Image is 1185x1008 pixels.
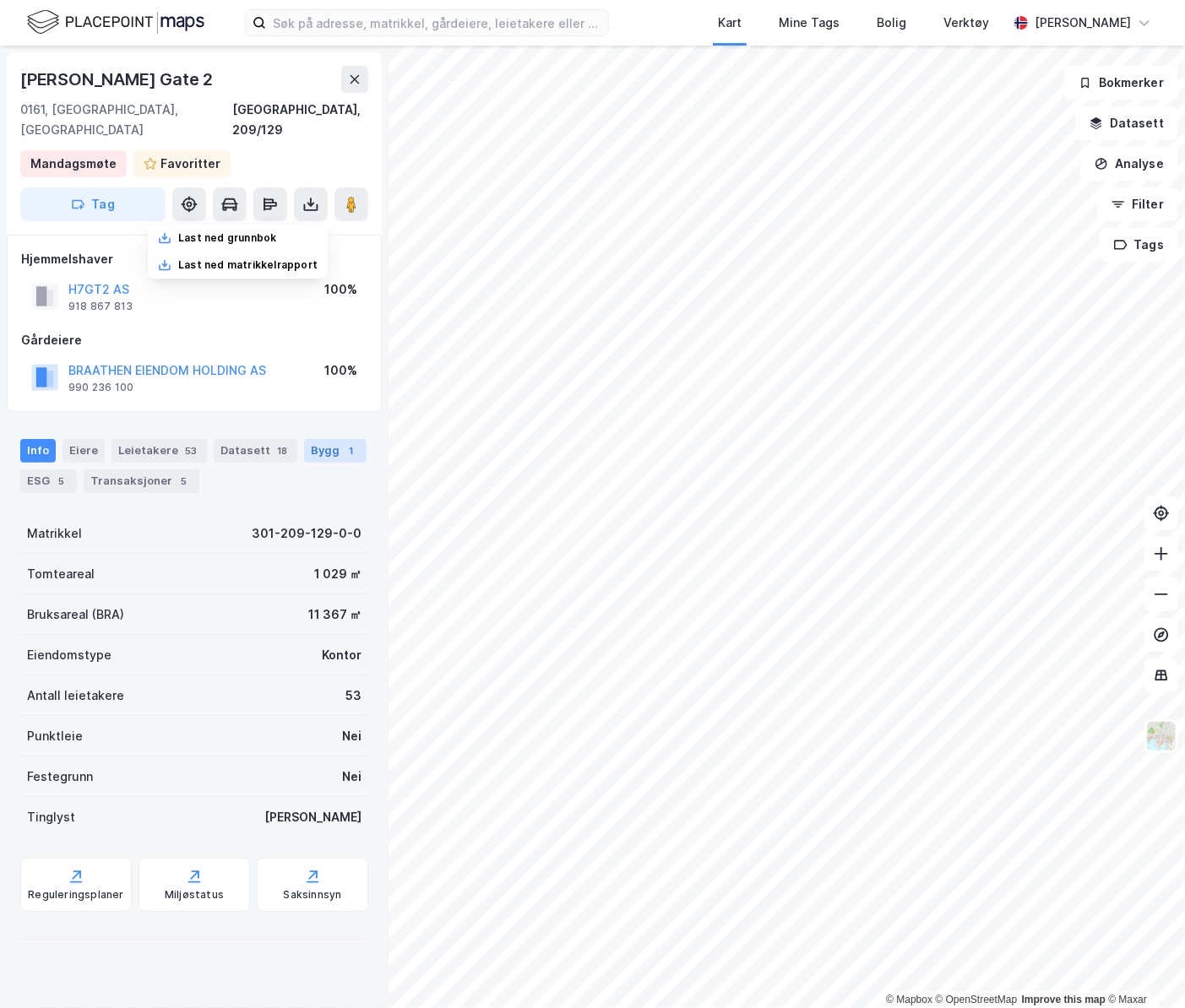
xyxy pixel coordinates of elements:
[27,645,111,665] div: Eiendomstype
[274,442,291,459] div: 18
[943,13,989,33] div: Verktøy
[165,888,224,902] div: Miljøstatus
[324,360,357,381] div: 100%
[343,442,360,459] div: 1
[1022,994,1106,1005] a: Improve this map
[84,469,199,493] div: Transaksjoner
[1097,187,1178,221] button: Filter
[68,300,133,313] div: 918 867 813
[20,439,56,463] div: Info
[176,473,193,490] div: 5
[1080,147,1178,181] button: Analyse
[1100,228,1178,262] button: Tags
[284,888,342,902] div: Saksinnsyn
[345,686,361,706] div: 53
[304,439,367,463] div: Bygg
[314,564,361,584] div: 1 029 ㎡
[1035,13,1131,33] div: [PERSON_NAME]
[27,767,93,787] div: Festegrunn
[886,994,932,1005] a: Mapbox
[266,10,608,35] input: Søk på adresse, matrikkel, gårdeiere, leietakere eller personer
[1101,927,1185,1008] iframe: Chat Widget
[1064,66,1178,100] button: Bokmerker
[20,469,77,493] div: ESG
[27,726,83,746] div: Punktleie
[182,442,200,459] div: 53
[233,100,368,140] div: [GEOGRAPHIC_DATA], 209/129
[27,604,124,625] div: Bruksareal (BRA)
[1075,106,1178,140] button: Datasett
[21,249,367,269] div: Hjemmelshaver
[324,279,357,300] div: 100%
[718,13,742,33] div: Kart
[322,645,361,665] div: Kontor
[342,767,361,787] div: Nei
[252,523,361,544] div: 301-209-129-0-0
[27,807,75,827] div: Tinglyst
[63,439,105,463] div: Eiere
[27,523,82,544] div: Matrikkel
[178,258,318,272] div: Last ned matrikkelrapport
[779,13,840,33] div: Mine Tags
[20,187,166,221] button: Tag
[214,439,297,463] div: Datasett
[68,381,133,394] div: 990 236 100
[27,686,124,706] div: Antall leietakere
[30,154,117,174] div: Mandagsmøte
[936,994,1018,1005] a: OpenStreetMap
[264,807,361,827] div: [PERSON_NAME]
[877,13,906,33] div: Bolig
[160,154,220,174] div: Favoritter
[27,564,95,584] div: Tomteareal
[21,330,367,350] div: Gårdeiere
[111,439,207,463] div: Leietakere
[28,888,123,902] div: Reguleringsplaner
[20,100,233,140] div: 0161, [GEOGRAPHIC_DATA], [GEOGRAPHIC_DATA]
[308,604,361,625] div: 11 367 ㎡
[27,8,204,37] img: logo.f888ab2527a4732fd821a326f86c7f29.svg
[20,66,216,93] div: [PERSON_NAME] Gate 2
[53,473,70,490] div: 5
[1145,720,1177,752] img: Z
[342,726,361,746] div: Nei
[178,231,276,245] div: Last ned grunnbok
